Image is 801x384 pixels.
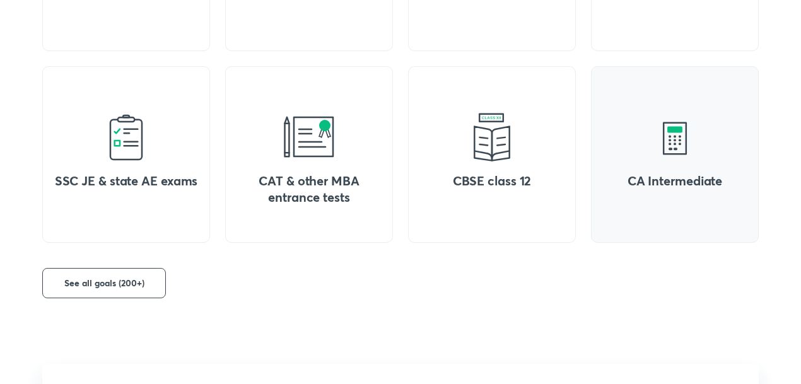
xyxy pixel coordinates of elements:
[101,112,151,163] img: goal-icon
[418,173,566,189] h4: CBSE class 12
[601,173,749,189] h4: CA Intermediate
[64,277,144,289] span: See all goals (200+)
[650,112,700,163] img: goal-icon
[52,173,200,189] h4: SSC JE & state AE exams
[42,268,166,298] button: See all goals (200+)
[235,173,383,206] h4: CAT & other MBA entrance tests
[284,112,334,163] img: goal-icon
[467,112,517,163] img: goal-icon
